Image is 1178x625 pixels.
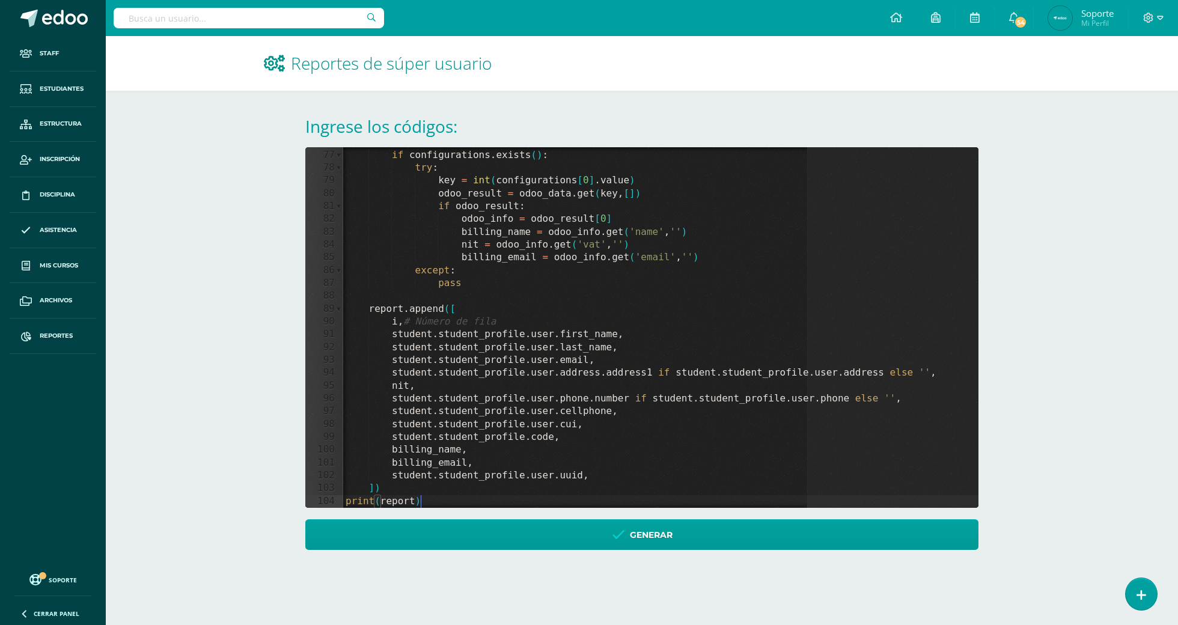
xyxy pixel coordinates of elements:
input: Busca un usuario... [114,8,384,28]
span: Soporte [49,576,77,584]
div: 77 [305,149,343,162]
a: Mis cursos [10,248,96,284]
div: 78 [305,162,343,174]
span: Mi Perfil [1081,18,1114,28]
div: 85 [305,251,343,264]
div: 83 [305,226,343,239]
span: Asistencia [40,225,77,235]
span: Archivos [40,296,72,305]
div: 100 [305,444,343,456]
div: 87 [305,277,343,290]
span: Estudiantes [40,84,84,94]
span: 54 [1014,16,1027,29]
span: Generar [630,520,673,550]
a: Reportes [10,319,96,354]
div: 81 [305,200,343,213]
div: 91 [305,328,343,341]
div: 98 [305,418,343,431]
div: 95 [305,380,343,392]
span: Disciplina [40,190,75,200]
a: Soporte [14,571,91,587]
div: 88 [305,290,343,302]
a: Estructura [10,107,96,142]
a: Staff [10,36,96,72]
img: f5a658f75d8ad15e79fcc211600d9474.png [1048,6,1072,30]
div: 84 [305,239,343,251]
div: 102 [305,469,343,482]
div: 90 [305,316,343,328]
a: Archivos [10,283,96,319]
span: Reportes [40,331,73,341]
div: 93 [305,354,343,367]
div: 97 [305,405,343,418]
span: Soporte [1081,7,1114,19]
div: 94 [305,367,343,379]
div: 80 [305,187,343,200]
span: Mis cursos [40,261,78,270]
div: 96 [305,392,343,405]
div: 89 [305,303,343,316]
h1: Ingrese los códigos: [305,115,978,138]
span: Inscripción [40,154,80,164]
span: Cerrar panel [34,609,79,618]
div: 92 [305,341,343,354]
a: Disciplina [10,177,96,213]
div: 86 [305,264,343,277]
span: Staff [40,49,59,58]
div: 103 [305,482,343,495]
div: 104 [305,495,343,508]
div: 101 [305,457,343,469]
a: Inscripción [10,142,96,177]
a: Estudiantes [10,72,96,107]
div: 99 [305,431,343,444]
span: Reportes de súper usuario [291,52,492,75]
a: Asistencia [10,213,96,248]
span: Estructura [40,119,82,129]
div: 79 [305,174,343,187]
div: 82 [305,213,343,225]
